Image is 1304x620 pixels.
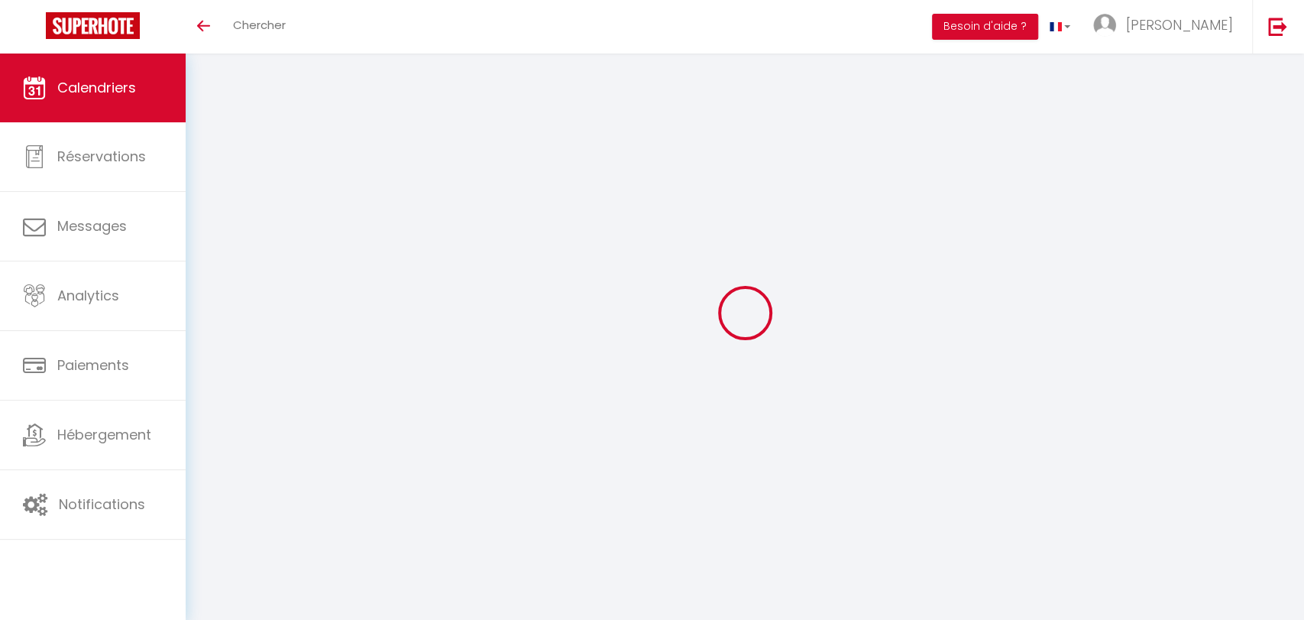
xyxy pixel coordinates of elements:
[1268,17,1287,36] img: logout
[57,147,146,166] span: Réservations
[932,14,1038,40] button: Besoin d'aide ?
[1126,15,1233,34] span: [PERSON_NAME]
[57,355,129,375] span: Paiements
[57,78,136,97] span: Calendriers
[57,286,119,305] span: Analytics
[233,17,286,33] span: Chercher
[1093,14,1116,37] img: ...
[46,12,140,39] img: Super Booking
[57,425,151,444] span: Hébergement
[59,495,145,514] span: Notifications
[57,216,127,235] span: Messages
